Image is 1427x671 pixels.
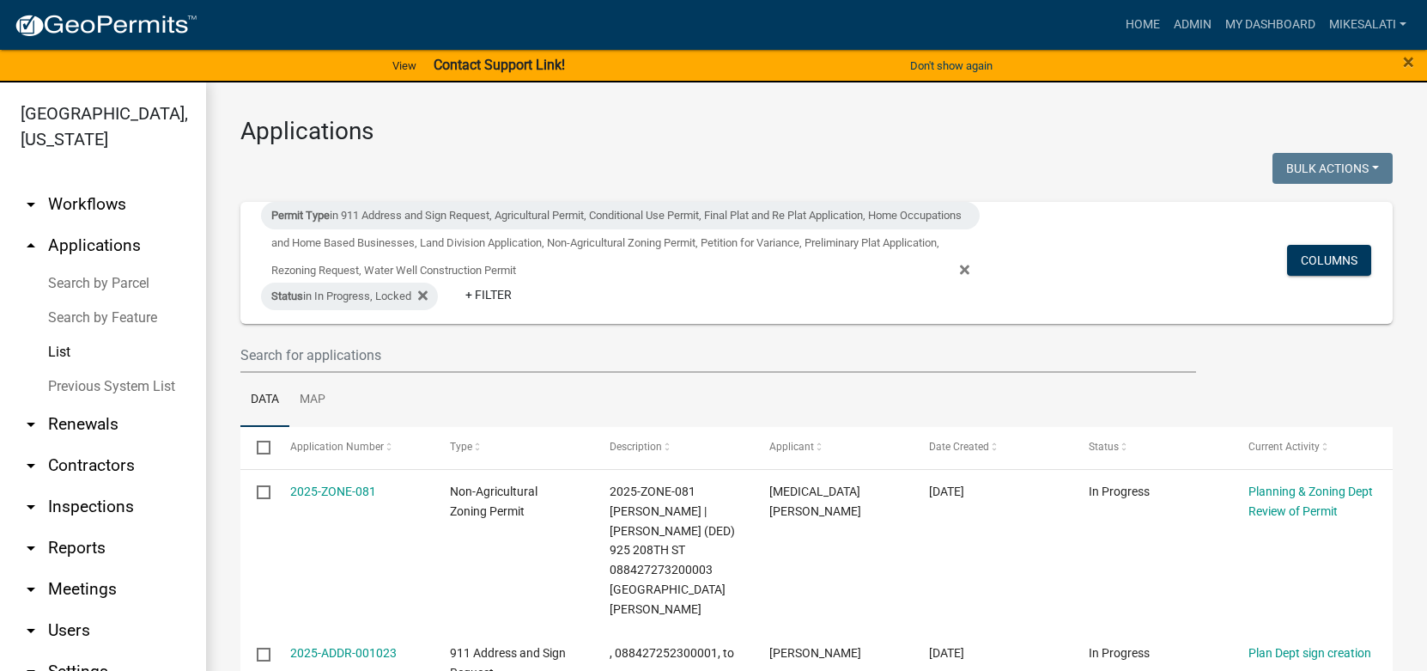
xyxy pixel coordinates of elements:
[290,441,384,453] span: Application Number
[289,373,336,428] a: Map
[21,497,41,517] i: arrow_drop_down
[1089,485,1150,498] span: In Progress
[21,579,41,600] i: arrow_drop_down
[452,279,525,310] a: + Filter
[433,427,592,468] datatable-header-cell: Type
[1119,9,1167,41] a: Home
[450,485,537,518] span: Non-Agricultural Zoning Permit
[21,620,41,641] i: arrow_drop_down
[1167,9,1218,41] a: Admin
[21,414,41,435] i: arrow_drop_down
[271,209,330,222] span: Permit Type
[753,427,913,468] datatable-header-cell: Applicant
[769,485,861,518] span: Alli Rogers
[903,52,999,80] button: Don't show again
[240,117,1393,146] h3: Applications
[386,52,423,80] a: View
[1322,9,1413,41] a: MikeSalati
[1072,427,1232,468] datatable-header-cell: Status
[273,427,433,468] datatable-header-cell: Application Number
[21,538,41,558] i: arrow_drop_down
[450,441,472,453] span: Type
[1403,50,1414,74] span: ×
[1248,485,1373,518] a: Planning & Zoning Dept Review of Permit
[1089,441,1119,453] span: Status
[610,646,734,660] span: , 088427252300001, to
[240,373,289,428] a: Data
[21,194,41,215] i: arrow_drop_down
[21,455,41,476] i: arrow_drop_down
[913,427,1072,468] datatable-header-cell: Date Created
[290,485,376,498] a: 2025-ZONE-081
[610,485,735,616] span: 2025-ZONE-081 Rogers, Cole | Rogers, Greta (DED) 925 208TH ST 088427273200003 923 208th St Ogden
[769,646,861,660] span: Ronna Obrien
[1218,9,1322,41] a: My Dashboard
[1287,245,1371,276] button: Columns
[1232,427,1392,468] datatable-header-cell: Current Activity
[290,646,397,660] a: 2025-ADDR-001023
[1248,441,1320,453] span: Current Activity
[434,57,565,73] strong: Contact Support Link!
[929,441,989,453] span: Date Created
[1089,646,1150,660] span: In Progress
[21,235,41,256] i: arrow_drop_up
[261,283,438,310] div: in In Progress, Locked
[1272,153,1393,184] button: Bulk Actions
[240,338,1196,373] input: Search for applications
[240,427,273,468] datatable-header-cell: Select
[610,441,662,453] span: Description
[929,485,964,498] span: 09/15/2025
[1248,646,1371,660] a: Plan Dept sign creation
[271,290,303,302] span: Status
[1403,52,1414,72] button: Close
[769,441,814,453] span: Applicant
[929,646,964,660] span: 09/15/2025
[261,202,980,229] div: in 911 Address and Sign Request, Agricultural Permit, Conditional Use Permit, Final Plat and Re P...
[593,427,753,468] datatable-header-cell: Description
